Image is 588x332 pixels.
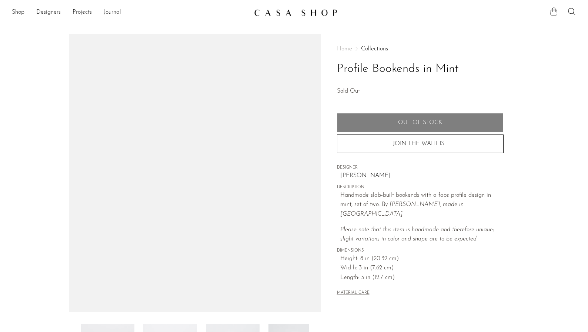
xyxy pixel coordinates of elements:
[340,171,504,181] a: [PERSON_NAME]
[337,88,360,94] span: Sold Out
[337,113,504,132] button: Add to cart
[36,8,61,17] a: Designers
[337,165,504,171] span: DESIGNER
[337,248,504,254] span: DIMENSIONS
[361,46,388,52] a: Collections
[340,254,504,264] span: Height: 8 in (20.32 cm)
[337,184,504,191] span: DESCRIPTION
[337,135,504,153] button: JOIN THE WAITLIST
[340,273,504,283] span: Length: 5 in (12.7 cm)
[340,191,504,219] p: Handmade slab-built bookends with a face profile design in mint, set of two. B
[337,290,370,296] button: MATERIAL CARE
[12,6,248,19] nav: Desktop navigation
[340,202,464,217] em: y [PERSON_NAME], made in [GEOGRAPHIC_DATA].
[398,119,442,126] span: Out of stock
[104,8,121,17] a: Journal
[340,227,494,242] em: Please note that this item is handmade and therefore unique; slight variations in color and shape...
[340,263,504,273] span: Width: 3 in (7.62 cm)
[337,46,504,52] nav: Breadcrumbs
[73,8,92,17] a: Projects
[12,8,24,17] a: Shop
[12,6,248,19] ul: NEW HEADER MENU
[337,60,504,79] h1: Profile Bookends in Mint
[337,46,352,52] span: Home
